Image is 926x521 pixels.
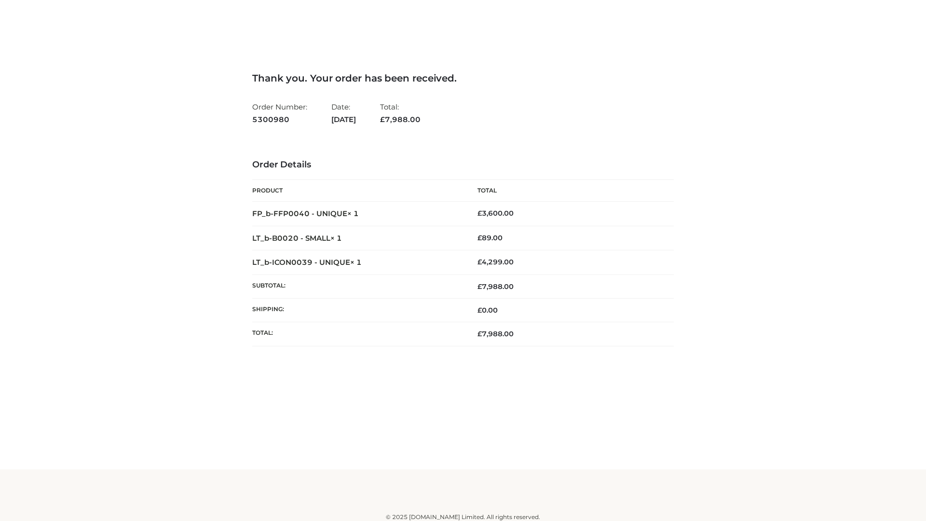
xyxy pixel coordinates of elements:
[252,72,674,84] h3: Thank you. Your order has been received.
[477,282,482,291] span: £
[477,282,514,291] span: 7,988.00
[463,180,674,202] th: Total
[380,115,385,124] span: £
[252,258,362,267] strong: LT_b-ICON0039 - UNIQUE
[252,160,674,170] h3: Order Details
[252,113,307,126] strong: 5300980
[477,306,482,315] span: £
[252,98,307,128] li: Order Number:
[252,274,463,298] th: Subtotal:
[477,329,514,338] span: 7,988.00
[330,233,342,243] strong: × 1
[477,209,514,218] bdi: 3,600.00
[252,322,463,346] th: Total:
[252,233,342,243] strong: LT_b-B0020 - SMALL
[252,209,359,218] strong: FP_b-FFP0040 - UNIQUE
[331,98,356,128] li: Date:
[477,209,482,218] span: £
[477,233,503,242] bdi: 89.00
[477,306,498,315] bdi: 0.00
[380,115,421,124] span: 7,988.00
[477,329,482,338] span: £
[347,209,359,218] strong: × 1
[350,258,362,267] strong: × 1
[252,299,463,322] th: Shipping:
[477,258,514,266] bdi: 4,299.00
[477,258,482,266] span: £
[331,113,356,126] strong: [DATE]
[252,180,463,202] th: Product
[477,233,482,242] span: £
[380,98,421,128] li: Total:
